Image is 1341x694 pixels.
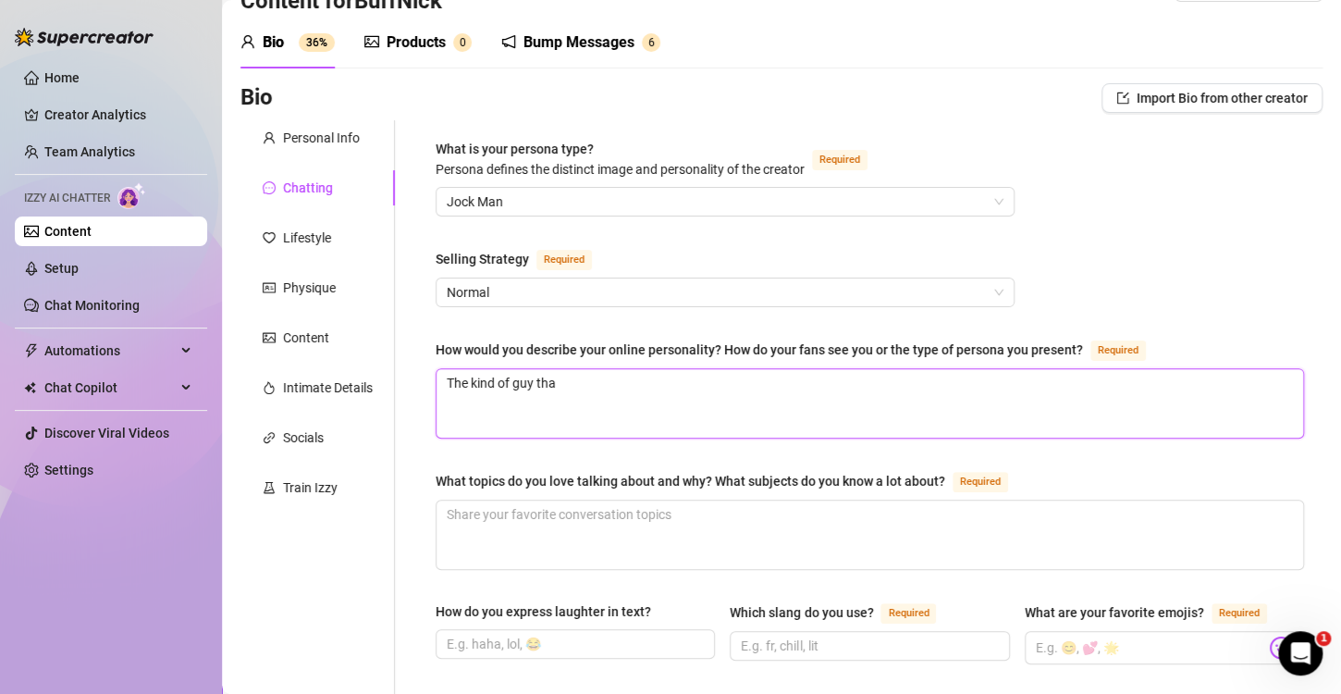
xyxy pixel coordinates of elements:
[263,181,276,194] span: message
[436,601,664,622] label: How do you express laughter in text?
[436,249,529,269] div: Selling Strategy
[240,34,255,49] span: user
[812,150,867,170] span: Required
[364,34,379,49] span: picture
[283,278,336,298] div: Physique
[117,182,146,209] img: AI Chatter
[1116,92,1129,105] span: import
[1036,636,1265,660] input: What are your favorite emojis?
[387,31,446,54] div: Products
[44,463,93,477] a: Settings
[263,381,276,394] span: fire
[453,33,472,52] sup: 0
[741,636,994,656] input: Which slang do you use?
[501,34,516,49] span: notification
[436,142,805,177] span: What is your persona type?
[1212,603,1267,624] span: Required
[283,328,329,348] div: Content
[44,144,135,159] a: Team Analytics
[283,128,360,148] div: Personal Info
[44,261,79,276] a: Setup
[24,343,39,358] span: thunderbolt
[447,279,1003,306] span: Normal
[523,31,634,54] div: Bump Messages
[1025,601,1287,624] label: What are your favorite emojis?
[283,378,373,398] div: Intimate Details
[1137,91,1308,105] span: Import Bio from other creator
[263,131,276,144] span: user
[263,31,284,54] div: Bio
[1101,83,1323,113] button: Import Bio from other creator
[436,601,651,622] div: How do you express laughter in text?
[447,188,1003,216] span: Jock Man
[536,250,592,270] span: Required
[263,481,276,494] span: experiment
[436,339,1166,361] label: How would you describe your online personality? How do your fans see you or the type of persona y...
[953,472,1008,492] span: Required
[730,601,956,624] label: Which slang do you use?
[24,381,36,394] img: Chat Copilot
[437,369,1303,438] textarea: How would you describe your online personality? How do your fans see you or the type of persona y...
[436,471,945,491] div: What topics do you love talking about and why? What subjects do you know a lot about?
[44,373,176,403] span: Chat Copilot
[437,501,1303,569] textarea: What topics do you love talking about and why? What subjects do you know a lot about?
[44,70,80,85] a: Home
[436,248,612,270] label: Selling Strategy
[283,428,324,448] div: Socials
[15,28,154,46] img: logo-BBDzfeDw.svg
[44,426,169,440] a: Discover Viral Videos
[1090,341,1146,361] span: Required
[263,281,276,294] span: idcard
[240,83,273,113] h3: Bio
[263,231,276,244] span: heart
[24,190,110,207] span: Izzy AI Chatter
[436,162,805,177] span: Persona defines the distinct image and personality of the creator
[283,228,331,248] div: Lifestyle
[1316,631,1331,646] span: 1
[642,33,660,52] sup: 6
[447,634,700,654] input: How do you express laughter in text?
[44,336,176,366] span: Automations
[283,477,338,498] div: Train Izzy
[44,298,140,313] a: Chat Monitoring
[44,224,92,239] a: Content
[436,340,1083,360] div: How would you describe your online personality? How do your fans see you or the type of persona y...
[436,470,1028,492] label: What topics do you love talking about and why? What subjects do you know a lot about?
[730,602,873,623] div: Which slang do you use?
[648,36,655,49] span: 6
[283,178,333,198] div: Chatting
[1278,631,1323,675] iframe: Intercom live chat
[1025,602,1204,623] div: What are your favorite emojis?
[1269,636,1293,660] img: svg%3e
[299,33,335,52] sup: 36%
[263,331,276,344] span: picture
[44,100,192,130] a: Creator Analytics
[263,431,276,444] span: link
[880,603,936,624] span: Required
